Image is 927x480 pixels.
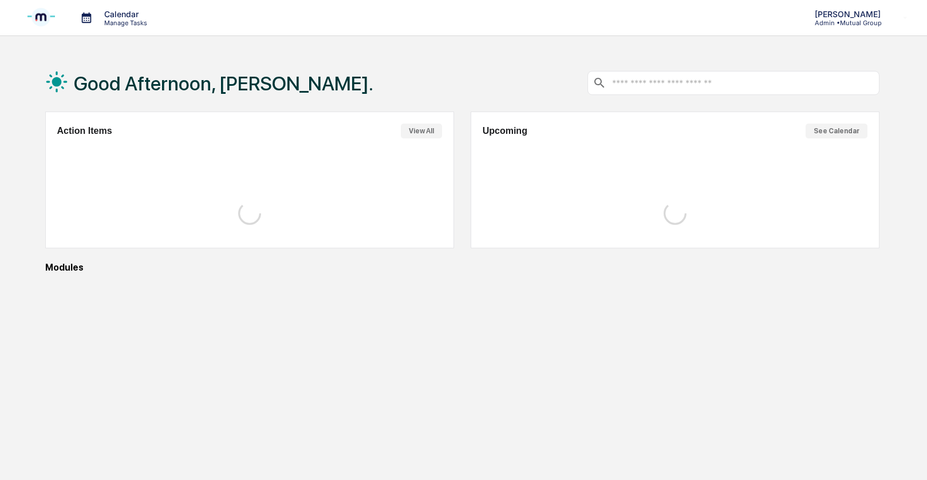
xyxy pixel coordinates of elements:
button: View All [401,124,442,138]
p: Manage Tasks [95,19,153,27]
p: Admin • Mutual Group [806,19,886,27]
p: [PERSON_NAME] [806,9,886,19]
h1: Good Afternoon, [PERSON_NAME]. [74,72,373,95]
button: See Calendar [806,124,867,138]
h2: Action Items [57,126,112,136]
h2: Upcoming [483,126,527,136]
div: Modules [45,262,879,273]
img: logo [27,2,55,33]
p: Calendar [95,9,153,19]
